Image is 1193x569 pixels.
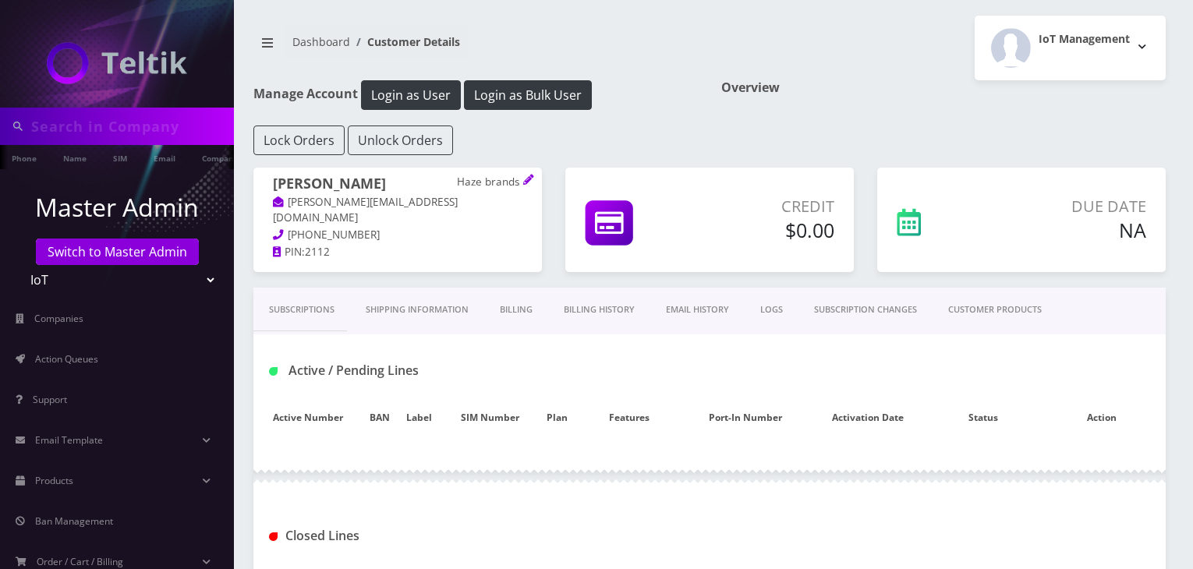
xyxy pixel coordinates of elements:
a: Switch to Master Admin [36,239,199,265]
img: Closed Lines [269,532,278,541]
button: IoT Management [975,16,1166,80]
a: [PERSON_NAME][EMAIL_ADDRESS][DOMAIN_NAME] [273,195,458,226]
a: Shipping Information [350,288,484,332]
button: Login as Bulk User [464,80,592,110]
a: Company [194,145,246,169]
li: Customer Details [350,34,460,50]
span: Ban Management [35,514,113,528]
th: Activation Date [808,395,929,440]
th: Features [575,395,684,440]
th: SIM Number [441,395,539,440]
a: Billing [484,288,548,332]
th: Label [397,395,441,440]
th: Plan [539,395,575,440]
th: Active Number [253,395,363,440]
span: Support [33,393,67,406]
h1: Overview [721,80,1166,95]
a: Dashboard [292,34,350,49]
span: Order / Cart / Billing [37,555,123,568]
button: Login as User [361,80,461,110]
p: Haze brands [457,175,522,189]
span: Companies [34,312,83,325]
img: IoT [47,42,187,84]
th: Status [929,395,1038,440]
a: Email [146,145,183,169]
a: Name [55,145,94,169]
span: Products [35,474,73,487]
h5: NA [988,218,1146,242]
a: Subscriptions [253,288,350,332]
a: EMAIL HISTORY [650,288,745,332]
span: [PHONE_NUMBER] [288,228,380,242]
a: LOGS [745,288,798,332]
h1: Active / Pending Lines [269,363,547,378]
button: Unlock Orders [348,125,453,155]
h1: [PERSON_NAME] [273,175,522,194]
button: Lock Orders [253,125,345,155]
a: CUSTOMER PRODUCTS [933,288,1057,332]
input: Search in Company [31,111,230,141]
span: Email Template [35,433,103,447]
img: Active / Pending Lines [269,367,278,376]
th: Action [1038,395,1166,440]
h1: Closed Lines [269,528,547,543]
span: 2112 [305,245,330,259]
th: BAN [363,395,397,440]
h2: IoT Management [1039,33,1130,46]
a: SUBSCRIPTION CHANGES [798,288,933,332]
a: Login as Bulk User [464,85,592,102]
span: Action Queues [35,352,98,366]
h1: Manage Account [253,80,698,110]
a: Login as User [358,85,464,102]
th: Port-In Number [684,395,807,440]
p: Credit [699,195,834,218]
h5: $0.00 [699,218,834,242]
p: Due Date [988,195,1146,218]
a: Phone [4,145,44,169]
nav: breadcrumb [253,26,698,70]
a: PIN: [273,245,305,260]
a: Billing History [548,288,650,332]
a: SIM [105,145,135,169]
